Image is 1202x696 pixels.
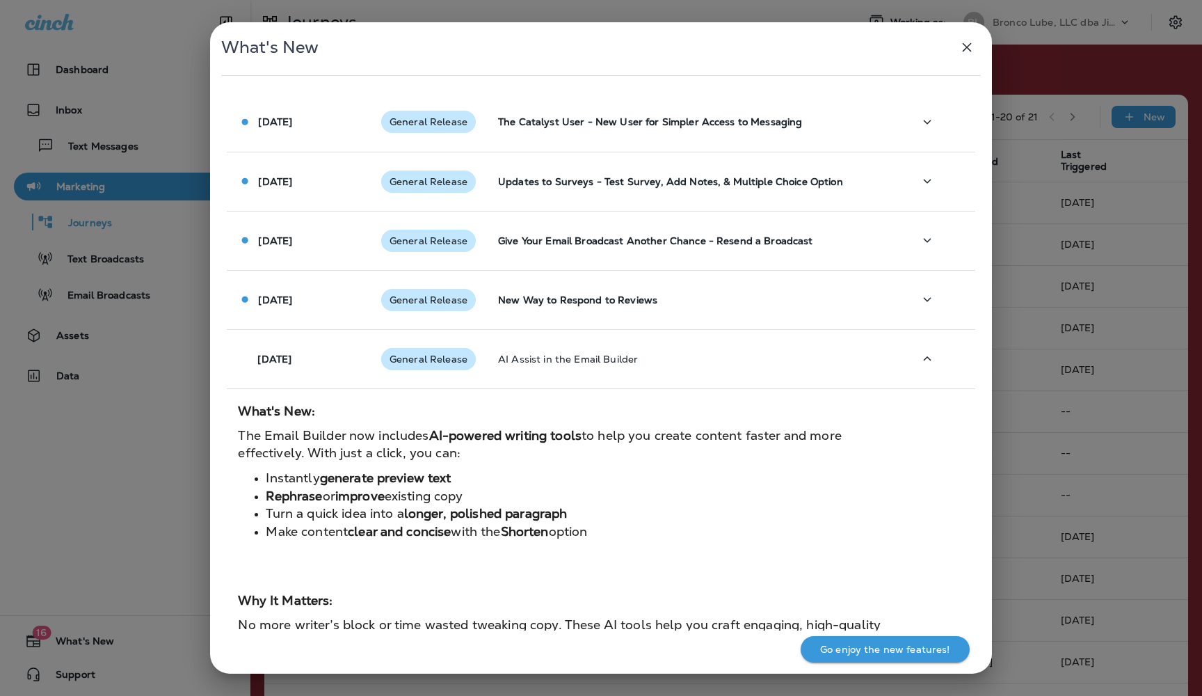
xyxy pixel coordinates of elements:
[501,523,549,539] strong: Shorten
[820,644,950,655] p: Go enjoy the new features!
[258,294,292,306] p: [DATE]
[801,636,970,663] button: Go enjoy the new features!
[498,176,891,187] p: Updates to Surveys - Test Survey, Add Notes, & Multiple Choice Option
[323,488,335,504] span: or
[221,37,319,58] span: What's New
[381,176,476,187] span: General Release
[258,235,292,246] p: [DATE]
[451,523,500,539] span: with the
[498,235,891,246] p: Give Your Email Broadcast Another Chance - Resend a Broadcast
[429,427,582,443] strong: AI-powered writing tools
[385,488,463,504] span: existing copy
[404,505,568,521] strong: longer, polished paragraph
[381,294,476,306] span: General Release
[381,354,476,365] span: General Release
[266,470,319,486] span: Instantly
[238,403,315,419] strong: What's New:
[238,427,428,443] span: The Email Builder now includes
[238,617,881,668] span: No more writer’s block or time wasted tweaking copy. These AI tools help you craft engaging, high...
[498,354,891,365] p: AI Assist in the Email Builder
[257,354,291,365] p: [DATE]
[348,523,451,539] strong: clear and concise
[266,505,403,521] span: Turn a quick idea into a
[381,235,476,246] span: General Release
[266,523,348,539] span: Make content
[335,488,385,504] strong: improve
[549,523,588,539] span: option
[381,116,476,127] span: General Release
[498,294,891,306] p: New Way to Respond to Reviews
[498,116,891,127] p: The Catalyst User - New User for Simpler Access to Messaging
[266,488,322,504] strong: Rephrase
[238,592,332,608] strong: Why It Matters:
[320,470,451,486] strong: generate preview text
[258,176,292,187] p: [DATE]
[258,116,292,127] p: [DATE]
